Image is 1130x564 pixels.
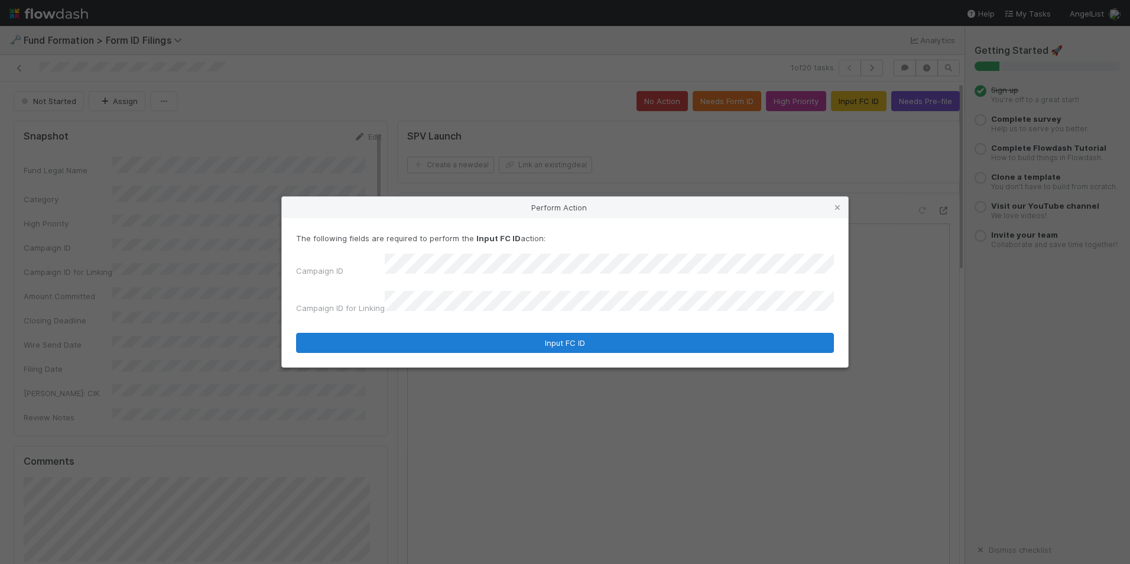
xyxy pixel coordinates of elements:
label: Campaign ID [296,265,343,277]
div: Perform Action [282,197,848,218]
p: The following fields are required to perform the action: [296,232,834,244]
strong: Input FC ID [476,234,521,243]
button: Input FC ID [296,333,834,353]
label: Campaign ID for Linking [296,302,385,314]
